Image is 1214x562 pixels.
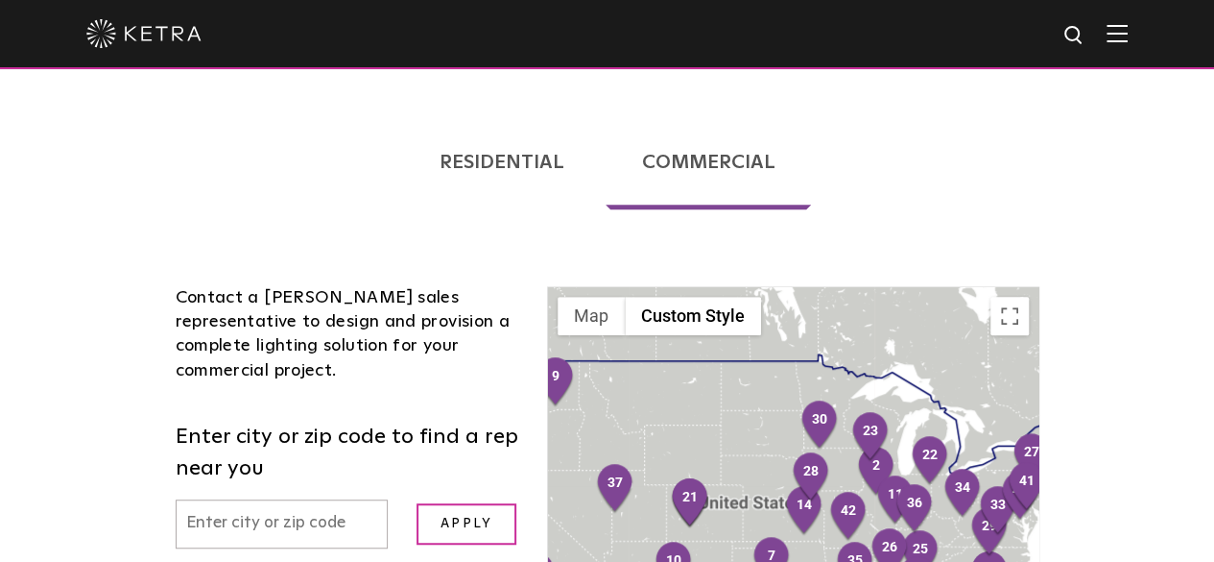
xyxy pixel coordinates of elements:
div: 2 [856,446,896,498]
button: Show street map [558,297,625,335]
div: 21 [670,477,710,529]
div: 33 [978,485,1018,537]
div: 27 [1012,432,1052,484]
div: 23 [850,411,891,463]
a: Commercial [606,115,812,209]
div: 9 [536,356,576,408]
input: Apply [417,503,516,545]
div: 29 [969,506,1010,558]
div: 40 [1000,471,1040,523]
div: 30 [799,400,840,452]
label: Enter city or zip code to find a rep near you [176,422,519,485]
img: Hamburger%20Nav.svg [1107,24,1128,42]
div: 41 [1007,461,1047,513]
div: 28 [791,452,831,503]
img: search icon [1062,24,1086,48]
button: Toggle fullscreen view [990,297,1029,335]
a: Residential [403,115,601,209]
div: 11 [875,475,916,526]
button: Custom Style [625,297,761,335]
div: 37 [595,463,635,515]
input: Enter city or zip code [176,500,389,549]
div: Contact a [PERSON_NAME] sales representative to design and provision a complete lighting solution... [176,286,519,383]
div: 34 [942,468,983,520]
div: 36 [894,483,935,535]
div: 22 [910,435,950,487]
div: 14 [784,485,824,537]
img: ketra-logo-2019-white [86,19,202,48]
div: 42 [828,491,869,543]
